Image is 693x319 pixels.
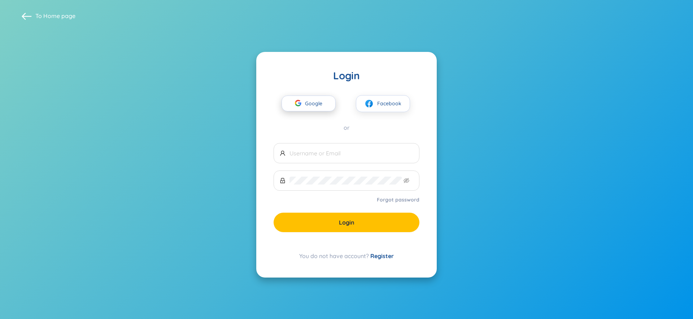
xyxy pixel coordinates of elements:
[280,150,286,156] span: user
[305,96,326,111] span: Google
[356,95,410,112] button: facebookFacebook
[274,124,419,132] div: or
[365,99,374,108] img: facebook
[280,178,286,183] span: lock
[274,69,419,82] div: Login
[35,12,75,20] span: To
[43,12,75,19] a: Home page
[370,252,394,260] a: Register
[282,96,336,111] button: Google
[289,149,413,157] input: Username or Email
[377,99,401,107] span: Facebook
[377,196,419,203] a: Forgot password
[339,218,354,226] span: Login
[274,252,419,260] div: You do not have account?
[274,213,419,232] button: Login
[404,178,409,183] span: eye-invisible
